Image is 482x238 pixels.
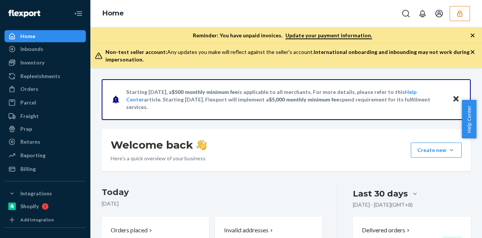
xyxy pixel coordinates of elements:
button: Delivered orders [362,226,411,235]
div: Billing [20,165,36,173]
a: Prep [5,123,86,135]
p: [DATE] - [DATE] ( GMT+8 ) [353,201,413,209]
ol: breadcrumbs [96,3,130,25]
a: Parcel [5,97,86,109]
p: Invalid addresses [224,226,268,235]
p: Reminder: You have unpaid invoices. [193,32,372,39]
button: Open Search Box [398,6,413,21]
a: Reporting [5,149,86,161]
button: Open account menu [432,6,447,21]
span: Non-test seller account: [105,49,167,55]
a: Update your payment information. [285,32,372,39]
div: Add Integration [20,217,54,223]
a: Billing [5,163,86,175]
div: Replenishments [20,72,60,80]
a: Returns [5,136,86,148]
p: Starting [DATE], a is applicable to all merchants. For more details, please refer to this article... [126,88,445,111]
span: Chat [17,5,32,12]
div: Freight [20,112,39,120]
div: Orders [20,85,38,93]
h1: Welcome back [111,138,207,152]
p: [DATE] [102,200,322,207]
a: Orders [5,83,86,95]
div: Inbounds [20,45,43,53]
div: Returns [20,138,40,146]
a: Shopify [5,200,86,212]
button: Create new [411,143,462,158]
div: Prep [20,125,32,133]
div: Integrations [20,190,52,197]
div: Shopify [20,203,39,210]
img: Flexport logo [8,10,40,17]
a: Home [102,9,124,17]
button: Help Center [462,100,476,138]
button: Integrations [5,187,86,200]
span: $5,000 monthly minimum fee [269,96,339,103]
a: Inventory [5,57,86,69]
div: Any updates you make will reflect against the seller's account. [105,48,470,63]
div: Reporting [20,152,46,159]
span: $500 monthly minimum fee [172,89,238,95]
img: hand-wave emoji [196,140,207,150]
div: Parcel [20,99,36,106]
p: Here’s a quick overview of your business [111,155,207,162]
a: Home [5,30,86,42]
p: Orders placed [111,226,148,235]
a: Inbounds [5,43,86,55]
a: Freight [5,110,86,122]
div: Home [20,32,35,40]
h3: Today [102,186,322,198]
button: Open notifications [415,6,430,21]
a: Replenishments [5,70,86,82]
div: Last 30 days [353,188,408,200]
button: Close [451,94,461,105]
button: Close Navigation [71,6,86,21]
a: Add Integration [5,215,86,224]
div: Inventory [20,59,44,66]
